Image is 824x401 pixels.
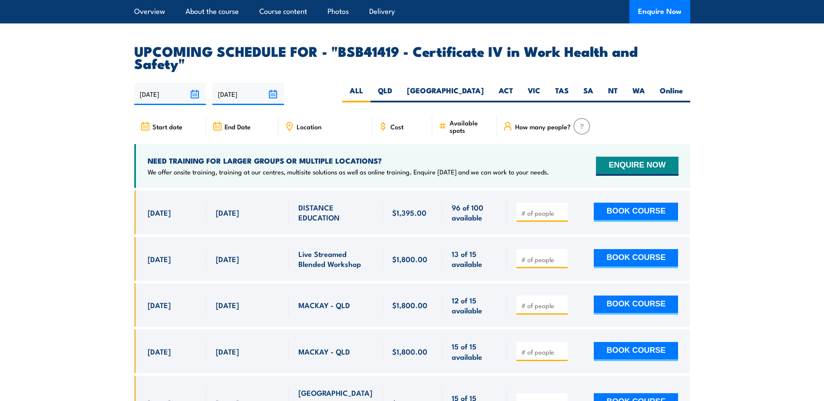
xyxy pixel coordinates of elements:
span: $1,800.00 [392,346,427,356]
span: [DATE] [216,207,239,217]
label: ALL [342,85,371,102]
span: How many people? [515,123,571,130]
input: # of people [521,255,565,264]
input: To date [212,83,284,105]
label: QLD [371,85,400,102]
button: BOOK COURSE [594,342,678,361]
label: NT [601,85,625,102]
span: 15 of 15 available [452,341,497,362]
input: # of people [521,348,565,356]
span: MACKAY - QLD [298,300,350,310]
span: End Date [225,123,251,130]
label: ACT [491,85,520,102]
label: SA [576,85,601,102]
label: Online [652,85,690,102]
label: [GEOGRAPHIC_DATA] [400,85,491,102]
span: Cost [390,123,404,130]
input: # of people [521,301,565,310]
span: MACKAY - QLD [298,346,350,356]
span: 12 of 15 available [452,295,497,316]
button: BOOK COURSE [594,296,678,315]
span: [DATE] [148,254,171,264]
span: Available spots [450,119,491,134]
span: $1,395.00 [392,207,427,217]
p: We offer onsite training, training at our centres, multisite solutions as well as online training... [148,168,549,176]
span: 13 of 15 available [452,249,497,269]
h4: NEED TRAINING FOR LARGER GROUPS OR MULTIPLE LOCATIONS? [148,156,549,165]
span: [DATE] [216,300,239,310]
span: 96 of 100 available [452,202,497,223]
span: Location [297,123,321,130]
span: [DATE] [216,346,239,356]
span: [DATE] [216,254,239,264]
span: $1,800.00 [392,300,427,310]
input: # of people [521,209,565,217]
label: TAS [548,85,576,102]
button: BOOK COURSE [594,249,678,268]
span: [DATE] [148,300,171,310]
button: ENQUIRE NOW [596,157,678,176]
span: $1,800.00 [392,254,427,264]
input: From date [134,83,206,105]
span: Live Streamed Blended Workshop [298,249,373,269]
span: [DATE] [148,207,171,217]
label: WA [625,85,652,102]
span: [DATE] [148,346,171,356]
button: BOOK COURSE [594,203,678,222]
span: Start date [152,123,182,130]
span: DISTANCE EDUCATION [298,202,373,223]
label: VIC [520,85,548,102]
h2: UPCOMING SCHEDULE FOR - "BSB41419 - Certificate IV in Work Health and Safety" [134,45,690,69]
